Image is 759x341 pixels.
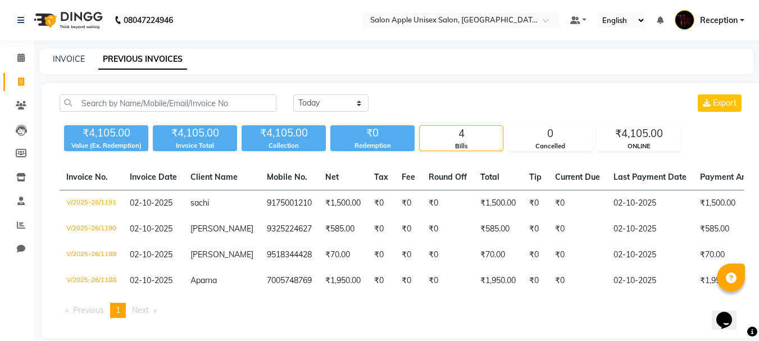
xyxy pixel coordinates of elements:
[522,242,548,268] td: ₹0
[73,305,104,315] span: Previous
[367,190,395,217] td: ₹0
[132,305,149,315] span: Next
[325,172,339,182] span: Net
[319,268,367,294] td: ₹1,950.00
[260,242,319,268] td: 9518344428
[712,296,748,330] iframe: chat widget
[548,242,607,268] td: ₹0
[260,268,319,294] td: 7005748769
[395,268,422,294] td: ₹0
[613,172,687,182] span: Last Payment Date
[130,224,172,234] span: 02-10-2025
[64,141,148,151] div: Value (Ex. Redemption)
[713,98,737,108] span: Export
[260,216,319,242] td: 9325224627
[529,172,542,182] span: Tip
[607,268,693,294] td: 02-10-2025
[319,242,367,268] td: ₹70.00
[116,305,120,315] span: 1
[522,268,548,294] td: ₹0
[330,141,415,151] div: Redemption
[319,216,367,242] td: ₹585.00
[367,216,395,242] td: ₹0
[242,125,326,141] div: ₹4,105.00
[60,216,123,242] td: V/2025-26/1190
[395,190,422,217] td: ₹0
[422,190,474,217] td: ₹0
[66,172,108,182] span: Invoice No.
[367,242,395,268] td: ₹0
[548,216,607,242] td: ₹0
[153,125,237,141] div: ₹4,105.00
[130,249,172,260] span: 02-10-2025
[60,242,123,268] td: V/2025-26/1189
[420,142,503,151] div: Bills
[555,172,600,182] span: Current Due
[675,10,694,30] img: Reception
[522,216,548,242] td: ₹0
[190,275,217,285] span: Aparna
[53,54,85,64] a: INVOICE
[548,190,607,217] td: ₹0
[98,49,187,70] a: PREVIOUS INVOICES
[522,190,548,217] td: ₹0
[395,242,422,268] td: ₹0
[429,172,467,182] span: Round Off
[597,142,680,151] div: ONLINE
[190,198,209,208] span: sachi
[607,190,693,217] td: 02-10-2025
[474,242,522,268] td: ₹70.00
[474,216,522,242] td: ₹585.00
[480,172,499,182] span: Total
[548,268,607,294] td: ₹0
[190,249,253,260] span: [PERSON_NAME]
[60,190,123,217] td: V/2025-26/1191
[319,190,367,217] td: ₹1,500.00
[60,268,123,294] td: V/2025-26/1188
[367,268,395,294] td: ₹0
[420,126,503,142] div: 4
[130,275,172,285] span: 02-10-2025
[190,172,238,182] span: Client Name
[597,126,680,142] div: ₹4,105.00
[698,94,742,112] button: Export
[395,216,422,242] td: ₹0
[29,4,106,36] img: logo
[422,216,474,242] td: ₹0
[64,125,148,141] div: ₹4,105.00
[607,216,693,242] td: 02-10-2025
[267,172,307,182] span: Mobile No.
[260,190,319,217] td: 9175001210
[422,242,474,268] td: ₹0
[607,242,693,268] td: 02-10-2025
[330,125,415,141] div: ₹0
[130,198,172,208] span: 02-10-2025
[474,268,522,294] td: ₹1,950.00
[153,141,237,151] div: Invoice Total
[124,4,173,36] b: 08047224946
[190,224,253,234] span: [PERSON_NAME]
[60,303,744,318] nav: Pagination
[402,172,415,182] span: Fee
[130,172,177,182] span: Invoice Date
[700,15,738,26] span: Reception
[242,141,326,151] div: Collection
[422,268,474,294] td: ₹0
[508,126,592,142] div: 0
[508,142,592,151] div: Cancelled
[60,94,276,112] input: Search by Name/Mobile/Email/Invoice No
[474,190,522,217] td: ₹1,500.00
[374,172,388,182] span: Tax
